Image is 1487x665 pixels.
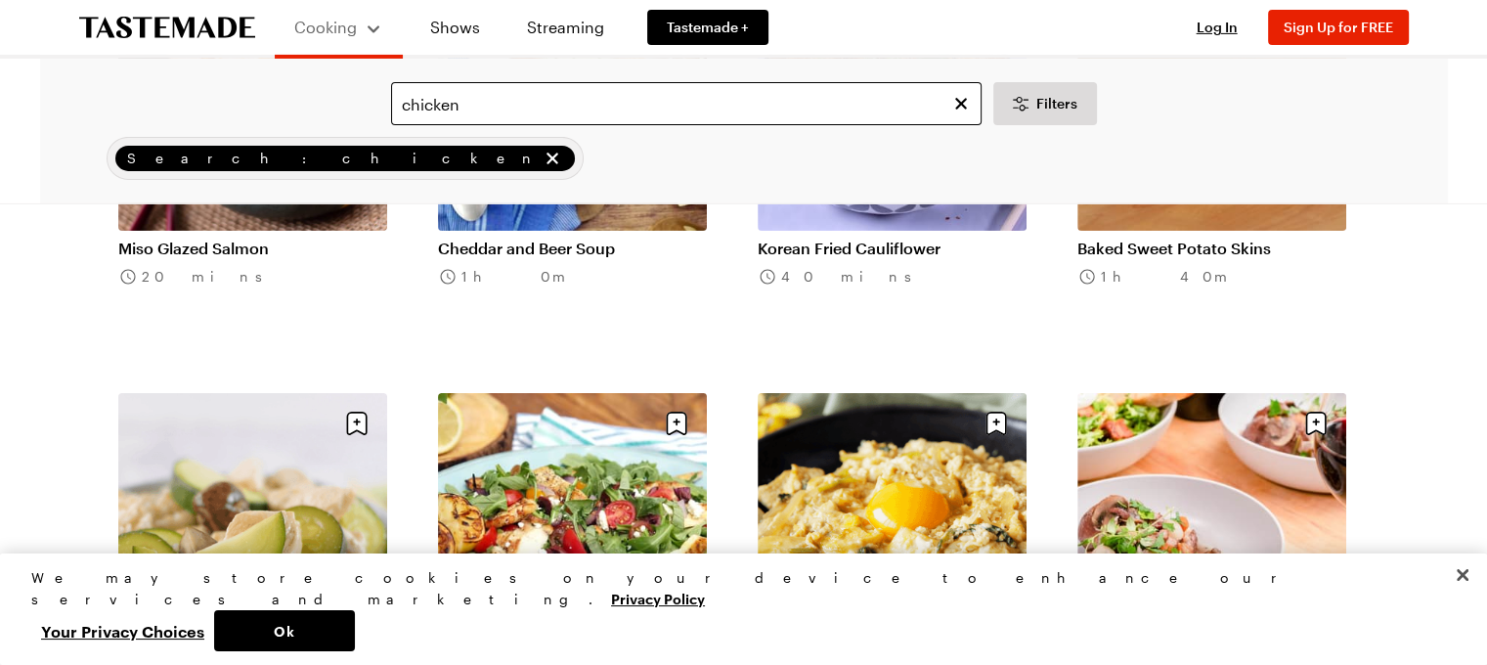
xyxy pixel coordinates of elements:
[1036,94,1077,113] span: Filters
[1077,239,1346,258] a: Baked Sweet Potato Skins
[294,8,383,47] button: Cooking
[1441,554,1484,597] button: Close
[1178,18,1256,37] button: Log In
[127,148,538,169] span: Search: chicken
[79,17,255,39] a: To Tastemade Home Page
[118,239,387,258] a: Miso Glazed Salmon
[993,82,1097,125] button: Desktop filters
[647,10,768,45] a: Tastemade +
[667,18,749,37] span: Tastemade +
[338,405,375,442] button: Save recipe
[950,93,972,114] button: Clear search
[658,405,695,442] button: Save recipe
[542,148,563,169] button: remove Search: chicken
[214,610,355,651] button: Ok
[978,405,1015,442] button: Save recipe
[31,567,1439,610] div: We may store cookies on your device to enhance our services and marketing.
[611,589,705,607] a: More information about your privacy, opens in a new tab
[31,567,1439,651] div: Privacy
[1284,19,1393,35] span: Sign Up for FREE
[31,610,214,651] button: Your Privacy Choices
[294,18,357,36] span: Cooking
[1197,19,1238,35] span: Log In
[1297,405,1334,442] button: Save recipe
[1268,10,1409,45] button: Sign Up for FREE
[438,239,707,258] a: Cheddar and Beer Soup
[758,239,1027,258] a: Korean Fried Cauliflower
